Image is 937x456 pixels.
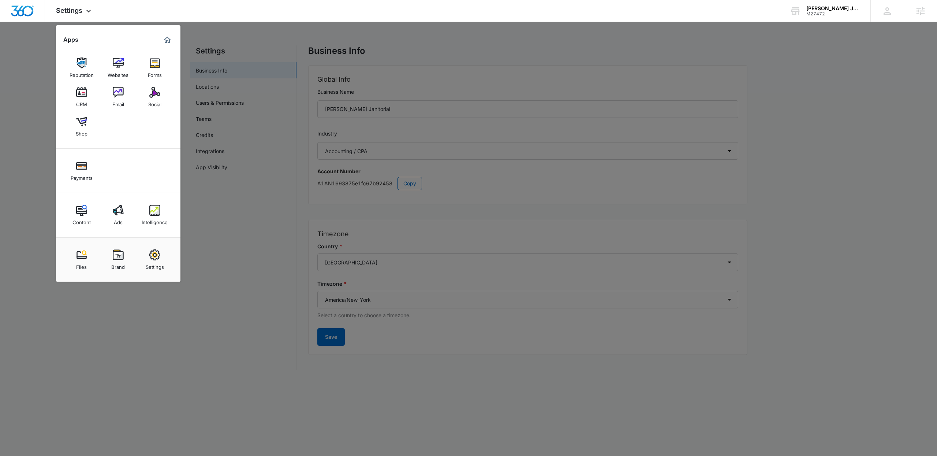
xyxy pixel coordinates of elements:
a: Marketing 360® Dashboard [161,34,173,46]
div: account name [806,5,860,11]
div: Payments [71,171,93,181]
a: Websites [104,54,132,82]
a: Shop [68,112,96,140]
span: Settings [56,7,82,14]
div: account id [806,11,860,16]
a: CRM [68,83,96,111]
div: Reputation [70,68,94,78]
div: Brand [111,260,125,270]
div: Shop [76,127,87,137]
a: Payments [68,157,96,185]
div: Content [72,216,91,225]
div: Websites [108,68,128,78]
a: Intelligence [141,201,169,229]
a: Social [141,83,169,111]
a: Content [68,201,96,229]
div: Social [148,98,161,107]
div: Settings [146,260,164,270]
a: Reputation [68,54,96,82]
div: Forms [148,68,162,78]
a: Brand [104,246,132,274]
a: Ads [104,201,132,229]
a: Email [104,83,132,111]
a: Settings [141,246,169,274]
h2: Apps [63,36,78,43]
a: Files [68,246,96,274]
div: Ads [114,216,123,225]
div: CRM [76,98,87,107]
div: Files [76,260,87,270]
div: Intelligence [142,216,168,225]
a: Forms [141,54,169,82]
div: Email [112,98,124,107]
